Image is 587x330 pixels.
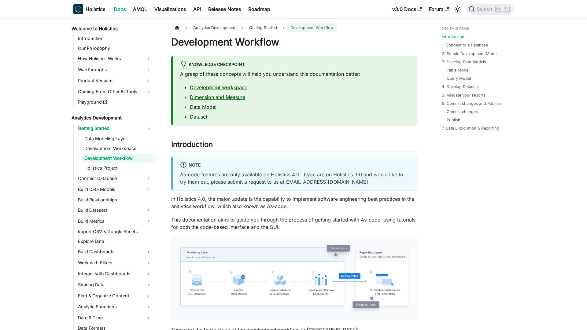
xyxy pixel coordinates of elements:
a: Table Model [447,67,469,73]
a: Explore Data [76,237,153,246]
a: Sharing Data [76,280,153,290]
a: Welcome to Holistics [70,24,153,33]
a: Getting Started [76,123,153,133]
a: Development Workflow [83,154,153,163]
a: Home page [171,23,183,32]
nav: Docs sidebar [67,18,159,330]
p: As-code features are only available on Holistics 4.0. If you are on Holistics 3.0 and would like ... [180,171,410,185]
b: Holistics [86,5,105,13]
p: A grasp of these concepts will help you understand this documentation better: [180,70,410,78]
a: Walkthroughs [76,65,153,75]
a: How Holistics Works [76,54,153,64]
a: Build Data Models [76,185,153,194]
a: Data Model [190,104,216,110]
a: Analytic Functions [76,302,153,312]
span: Analytics Development [190,23,238,32]
a: Build Metrics [76,216,153,226]
a: Dataset [190,114,207,120]
a: Date & Time [76,313,153,323]
a: Analytics Development [70,114,153,122]
a: Docs [110,4,129,14]
a: Visualizations [151,4,190,14]
a: 2. Enable Development Mode [442,51,497,57]
a: Publish [447,117,460,123]
a: 4. Develop Datasets [442,84,479,90]
a: HolisticsHolistics [73,4,105,14]
a: Find & Organize Content [76,291,153,301]
a: Development workspace [190,84,247,90]
button: Search (Ctrl+K) [466,4,514,15]
a: Introduction [76,34,153,43]
p: This documentation aims to guide you through the process of getting started with As-code, using t... [171,216,417,231]
a: Query Model [447,75,471,81]
a: Release Notes [205,4,245,14]
a: 5. Validate your reports [442,92,485,98]
a: Coming From Other BI Tools [76,87,153,97]
a: Holistics Project [83,164,153,172]
a: 6. Commit changes and Publish [442,101,501,106]
a: Playground [76,98,153,106]
a: Our Philosophy [76,44,153,53]
span: Search [475,6,496,12]
a: Commit changes [447,109,478,115]
a: 1. Connect to a Database [442,42,488,48]
div: Note [180,161,410,169]
a: 7. Data Exploration & Reporting [442,125,499,131]
a: 3. Develop Data Models [442,59,486,65]
nav: Breadcrumbs [171,23,417,32]
a: Interact with Dashboards [76,269,153,279]
a: Data Modeling Layer [83,134,153,143]
span: Getting Started [246,23,280,32]
a: Build Relationships [76,196,153,204]
div: Knowledge Checkpoint [180,61,410,69]
a: Build Datasets [76,205,153,215]
img: Holistics [73,4,83,14]
a: Import CSV & Google Sheets [76,227,153,236]
a: v3.0 Docs [389,4,425,14]
a: Build Dashboards [76,247,153,257]
button: Switch between dark and light mode (currently light mode) [453,4,463,14]
a: [EMAIL_ADDRESS][DOMAIN_NAME] [284,179,368,185]
a: Work with Filters [76,258,153,268]
img: Workflow Diagram [177,243,411,314]
h2: Introduction [171,140,417,152]
a: Connect Database [76,174,153,183]
a: API [190,4,205,14]
h1: Development Workflow [171,36,417,48]
p: In Holistics 4.0, the major update is the capability to implement software engineering best pract... [171,195,417,210]
a: Dimension and Measure [190,94,245,100]
a: Forum [425,4,452,14]
span: Development Workflow [287,23,337,32]
a: AMQL [129,4,151,14]
a: Development Workspace [83,144,153,153]
a: Introduction [442,34,464,40]
kbd: K [503,6,509,12]
a: Product Versions [76,76,153,86]
a: Roadmap [245,4,274,14]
